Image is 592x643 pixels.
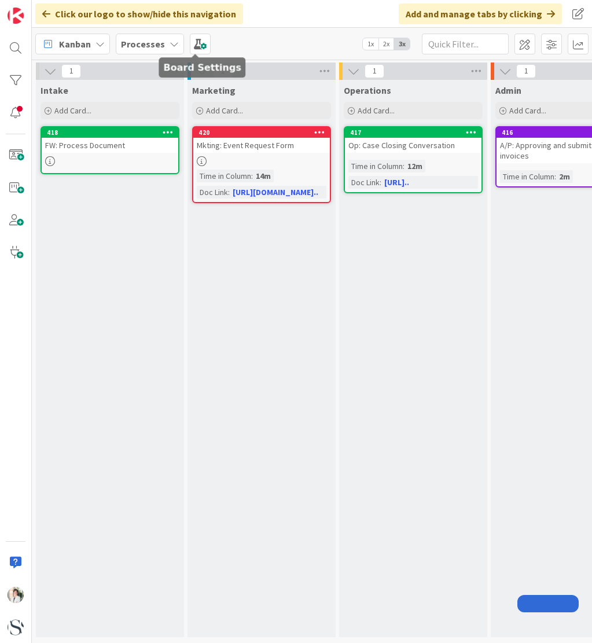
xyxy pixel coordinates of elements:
[8,619,24,635] img: avatar
[556,170,573,183] div: 2m
[380,176,381,189] span: :
[403,160,405,172] span: :
[358,105,395,116] span: Add Card...
[422,34,509,54] input: Quick Filter...
[253,170,274,182] div: 14m
[192,126,331,203] a: 420Mkting: Event Request FormTime in Column:14mDoc Link:[URL][DOMAIN_NAME]..
[509,105,546,116] span: Add Card...
[193,127,330,153] div: 420Mkting: Event Request Form
[345,127,481,153] div: 417Op: Case Closing Conversation
[348,176,380,189] div: Doc Link
[394,38,410,50] span: 3x
[228,186,230,199] span: :
[47,128,178,137] div: 418
[495,84,521,96] span: Admin
[41,126,179,174] a: 418FW: Process Document
[8,587,24,603] img: KT
[35,3,243,24] div: Click our logo to show/hide this navigation
[163,62,241,73] h5: Board Settings
[345,138,481,153] div: Op: Case Closing Conversation
[8,8,24,24] img: Visit kanbanzone.com
[42,127,178,153] div: 418FW: Process Document
[41,84,68,96] span: Intake
[344,84,391,96] span: Operations
[197,186,228,199] div: Doc Link
[197,170,251,182] div: Time in Column
[554,170,556,183] span: :
[350,128,481,137] div: 417
[378,38,394,50] span: 2x
[61,64,81,78] span: 1
[233,187,318,197] a: [URL][DOMAIN_NAME]..
[365,64,384,78] span: 1
[384,177,409,188] a: [URL]..
[344,126,483,193] a: 417Op: Case Closing ConversationTime in Column:12mDoc Link:[URL]..
[363,38,378,50] span: 1x
[121,38,165,50] b: Processes
[193,138,330,153] div: Mkting: Event Request Form
[193,127,330,138] div: 420
[399,3,562,24] div: Add and manage tabs by clicking
[59,37,91,51] span: Kanban
[42,138,178,153] div: FW: Process Document
[206,105,243,116] span: Add Card...
[42,127,178,138] div: 418
[516,64,536,78] span: 1
[405,160,425,172] div: 12m
[345,127,481,138] div: 417
[198,128,330,137] div: 420
[251,170,253,182] span: :
[54,105,91,116] span: Add Card...
[500,170,554,183] div: Time in Column
[348,160,403,172] div: Time in Column
[192,84,236,96] span: Marketing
